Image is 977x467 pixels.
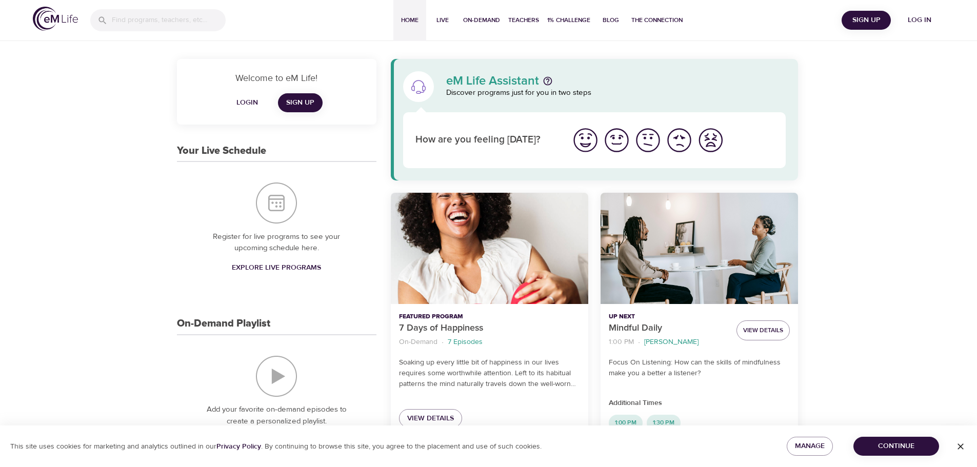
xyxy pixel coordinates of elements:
[399,312,580,321] p: Featured Program
[609,312,728,321] p: Up Next
[415,133,557,148] p: How are you feeling [DATE]?
[638,335,640,349] li: ·
[399,409,462,428] a: View Details
[603,126,631,154] img: good
[407,412,454,425] span: View Details
[644,337,699,348] p: [PERSON_NAME]
[664,125,695,156] button: I'm feeling bad
[399,321,580,335] p: 7 Days of Happiness
[631,15,683,26] span: The Connection
[256,356,297,397] img: On-Demand Playlist
[197,231,356,254] p: Register for live programs to see your upcoming schedule here.
[399,337,437,348] p: On-Demand
[634,126,662,154] img: ok
[448,337,483,348] p: 7 Episodes
[570,125,601,156] button: I'm feeling great
[647,415,681,431] div: 1:30 PM
[895,11,944,30] button: Log in
[853,437,939,456] button: Continue
[695,125,726,156] button: I'm feeling worst
[197,404,356,427] p: Add your favorite on-demand episodes to create a personalized playlist.
[463,15,500,26] span: On-Demand
[795,440,825,453] span: Manage
[696,126,725,154] img: worst
[286,96,314,109] span: Sign Up
[632,125,664,156] button: I'm feeling ok
[736,320,790,340] button: View Details
[842,11,891,30] button: Sign Up
[665,126,693,154] img: bad
[256,182,297,224] img: Your Live Schedule
[899,14,940,27] span: Log in
[399,335,580,349] nav: breadcrumb
[228,258,325,277] a: Explore Live Programs
[846,14,887,27] span: Sign Up
[508,15,539,26] span: Teachers
[177,145,266,157] h3: Your Live Schedule
[232,261,321,274] span: Explore Live Programs
[743,325,783,336] span: View Details
[189,71,364,85] p: Welcome to eM Life!
[278,93,323,112] a: Sign Up
[599,15,623,26] span: Blog
[391,193,588,304] button: 7 Days of Happiness
[609,337,634,348] p: 1:00 PM
[787,437,833,456] button: Manage
[231,93,264,112] button: Login
[216,442,261,451] a: Privacy Policy
[399,357,580,390] p: Soaking up every little bit of happiness in our lives requires some worthwhile attention. Left to...
[112,9,226,31] input: Find programs, teachers, etc...
[442,335,444,349] li: ·
[235,96,260,109] span: Login
[647,418,681,427] span: 1:30 PM
[609,415,643,431] div: 1:00 PM
[609,398,790,409] p: Additional Times
[446,75,539,87] p: eM Life Assistant
[547,15,590,26] span: 1% Challenge
[609,357,790,379] p: Focus On Listening: How can the skills of mindfulness make you a better a listener?
[609,321,728,335] p: Mindful Daily
[862,440,931,453] span: Continue
[601,193,798,304] button: Mindful Daily
[33,7,78,31] img: logo
[601,125,632,156] button: I'm feeling good
[410,78,427,95] img: eM Life Assistant
[430,15,455,26] span: Live
[609,335,728,349] nav: breadcrumb
[571,126,600,154] img: great
[397,15,422,26] span: Home
[446,87,786,99] p: Discover programs just for you in two steps
[177,318,270,330] h3: On-Demand Playlist
[609,418,643,427] span: 1:00 PM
